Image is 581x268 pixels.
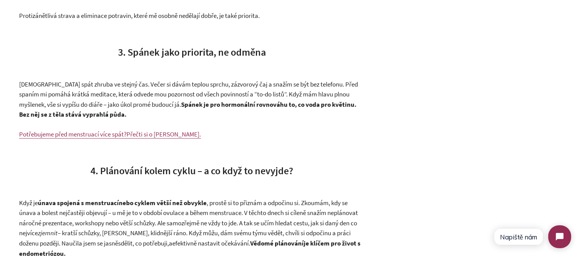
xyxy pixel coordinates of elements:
span: sdělit, co potřebuji, [118,239,169,247]
span: [DEMOGRAPHIC_DATA] spát zhruba ve stejný čas. Večer si dávám teplou sprchu, zázvorový čaj a snaží... [19,80,358,108]
strong: je klíčem pro život s endometriózou. [19,239,361,257]
span: 3. Spánek jako priorita, ne odměna [118,45,266,58]
em: zjemnit [38,228,58,237]
strong: únava spojená s menstruací [38,198,119,207]
span: 4. Plánování kolem cyklu – a co když to nevyjde? [91,164,293,177]
span: efektivně nastavit očekávání. [172,239,250,247]
span: Přečti si o [PERSON_NAME]. [126,130,201,138]
span: – kratší schůzky, [PERSON_NAME], klidnější ráno. Když můžu, dám svému týmu vědět, chvíli si odpoč... [19,228,351,247]
span: , prostě si to přiznám a odpočinu si. Zkoumám, kdy se únava a bolest nejčastěji objevují – u mě j... [19,198,358,237]
span: Potřebujeme před menstruací více spát? [19,130,126,138]
iframe: Tidio Chat [487,219,578,255]
strong: Vědomé plánování [250,239,304,247]
span: Když je [19,198,38,207]
strong: Spánek je pro hormonální rovnováhu to, co voda pro květinu. Bez něj se z těla stává vyprahlá půda. [19,100,356,119]
span: Naučila jsem se jasně [61,239,118,247]
span: a [169,239,172,247]
span: mé budoucí já. [142,100,181,108]
a: Potřebujeme před menstruací více spát?Přečti si o [PERSON_NAME]. [19,130,201,138]
span: Protizánětlivá strava a eliminace potravin, které mě osobně nedělají dobře, je také priorita. [19,11,260,19]
strong: nebo cyklem větší než obvykle [119,198,207,207]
